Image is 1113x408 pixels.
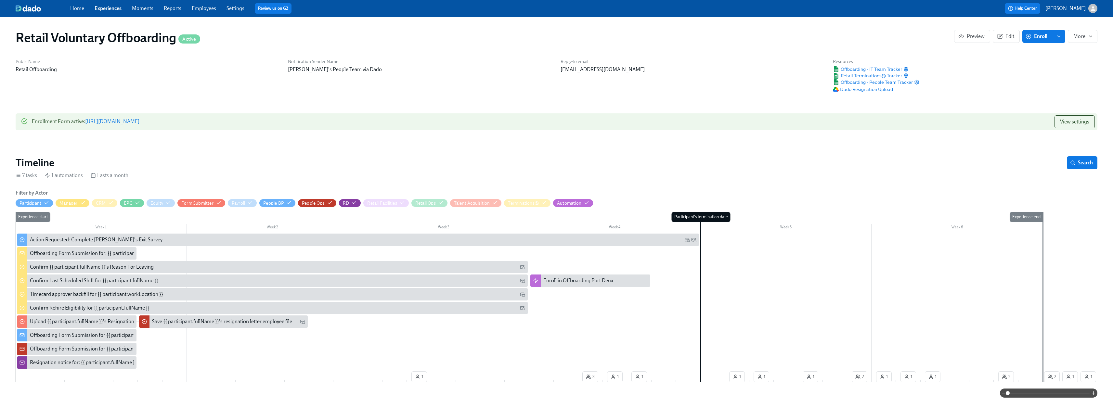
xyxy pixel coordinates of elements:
span: Search [1071,159,1093,166]
span: 1 [880,374,888,380]
button: 1 [729,371,745,382]
a: Google SheetOffboarding - People Team Tracker [833,79,913,85]
span: More [1073,33,1092,40]
button: 1 [1081,371,1096,382]
span: 1 [1066,374,1074,380]
div: Enrollment Form active : [32,115,139,128]
div: Resignation notice for: {{ participant.fullName }} - {{ participant.role }} ({{ participant.actua... [17,356,136,369]
img: dado [16,5,41,12]
span: 1 [733,374,741,380]
div: Hide People Ops [302,200,325,206]
h6: Resources [833,58,919,65]
p: [PERSON_NAME]'s People Team via Dado [288,66,552,73]
button: enroll [1052,30,1065,43]
svg: Work Email [520,264,525,270]
span: 1 [928,374,937,380]
div: Offboarding Form Submission for: {{ participant.fullName }} - {{ participant.role }} ({{ particip... [17,247,136,260]
h6: Public Name [16,58,280,65]
span: View settings [1060,119,1089,125]
button: Manager [56,199,89,207]
div: Confirm {{ participant.fullName }}'s Reason For Leaving [30,263,154,271]
div: Offboarding Form Submission for: {{ participant.fullName }} - {{ participant.role }} ({{ particip... [30,250,336,257]
span: Retail Terminations@ Tracker [833,72,902,79]
span: Preview [960,33,985,40]
span: 2 [1002,374,1010,380]
a: Home [70,5,84,11]
span: 1 [635,374,643,380]
a: [URL][DOMAIN_NAME] [85,118,139,124]
div: Offboarding Form Submission for {{ participant.fullName }} - {{ participant.role }} ({{ participa... [17,329,136,341]
button: Retail Ops [411,199,447,207]
div: Hide EPC [124,200,132,206]
span: 1 [415,374,423,380]
span: 1 [806,374,815,380]
span: 3 [586,374,595,380]
a: Google DriveDado Resignation Upload [833,86,893,93]
button: 2 [852,371,867,382]
div: Enroll in Offboarding Part Deux [530,274,650,287]
div: Confirm Last Scheduled Shift for {{ participant.fullName }} [30,277,158,284]
p: Retail Offboarding [16,66,280,73]
button: Equity [147,199,175,207]
svg: Work Email [520,278,525,283]
h6: Filter by Actor [16,189,48,197]
div: Experience end [1010,212,1043,222]
div: Confirm Last Scheduled Shift for {{ participant.fullName }} [17,274,528,287]
p: [PERSON_NAME] [1045,5,1086,12]
span: Offboarding - People Team Tracker [833,79,913,85]
a: Settings [226,5,244,11]
a: Reports [164,5,181,11]
div: Week 1 [16,224,187,232]
button: 1 [925,371,940,382]
div: Week 5 [700,224,872,232]
button: Retail Facilities [363,199,408,207]
span: Offboarding - IT Team Tracker [833,66,902,72]
button: 1 [411,371,427,382]
button: Enroll [1022,30,1052,43]
button: People BP [259,199,295,207]
a: Google SheetOffboarding - IT Team Tracker [833,66,902,72]
div: Week 6 [872,224,1043,232]
button: CRM [92,199,118,207]
div: Hide Automation [557,200,581,206]
p: [EMAIL_ADDRESS][DOMAIN_NAME] [561,66,825,73]
span: Help Center [1008,5,1037,12]
div: Hide Retail Facilities [367,200,397,206]
div: Hide People BP [263,200,284,206]
button: 1 [1062,371,1078,382]
div: Upload {{ participant.fullName }}'s Resignation Notice [17,315,136,328]
h2: Timeline [16,156,54,169]
div: Week 3 [358,224,529,232]
div: Week 2 [187,224,358,232]
div: Hide Manager [59,200,77,206]
div: Timecard approver backfill for {{ participant.workLocation }} [30,291,163,298]
button: 3 [582,371,598,382]
a: Review us on G2 [258,5,288,12]
div: Hide Payroll [232,200,245,206]
button: Edit [993,30,1020,43]
h6: Notification Sender Name [288,58,552,65]
a: Google SheetRetail Terminations@ Tracker [833,72,902,79]
img: Google Sheet [833,73,839,79]
div: Confirm Rehire Eligibility for {{ participant.fullName }} [17,302,528,314]
span: Edit [998,33,1014,40]
button: RD [339,199,361,207]
svg: Work Email [300,319,305,324]
button: 1 [631,371,647,382]
div: Enroll in Offboarding Part Deux [543,277,613,284]
button: Participant [16,199,53,207]
div: Upload {{ participant.fullName }}'s Resignation Notice [30,318,150,325]
span: 2 [855,374,864,380]
div: Participant's termination date [672,212,731,222]
a: Moments [132,5,153,11]
button: Preview [954,30,990,43]
button: View settings [1055,115,1095,128]
img: Google Sheet [833,66,839,72]
div: Confirm {{ participant.fullName }}'s Reason For Leaving [17,261,528,273]
div: Hide Participant [19,200,41,206]
div: Offboarding Form Submission for {{ participant.fullName }} - {{ participant.role }} ({{ participa... [30,332,335,339]
a: Experiences [95,5,122,11]
button: [PERSON_NAME] [1045,4,1097,13]
a: Employees [192,5,216,11]
button: 1 [900,371,916,382]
